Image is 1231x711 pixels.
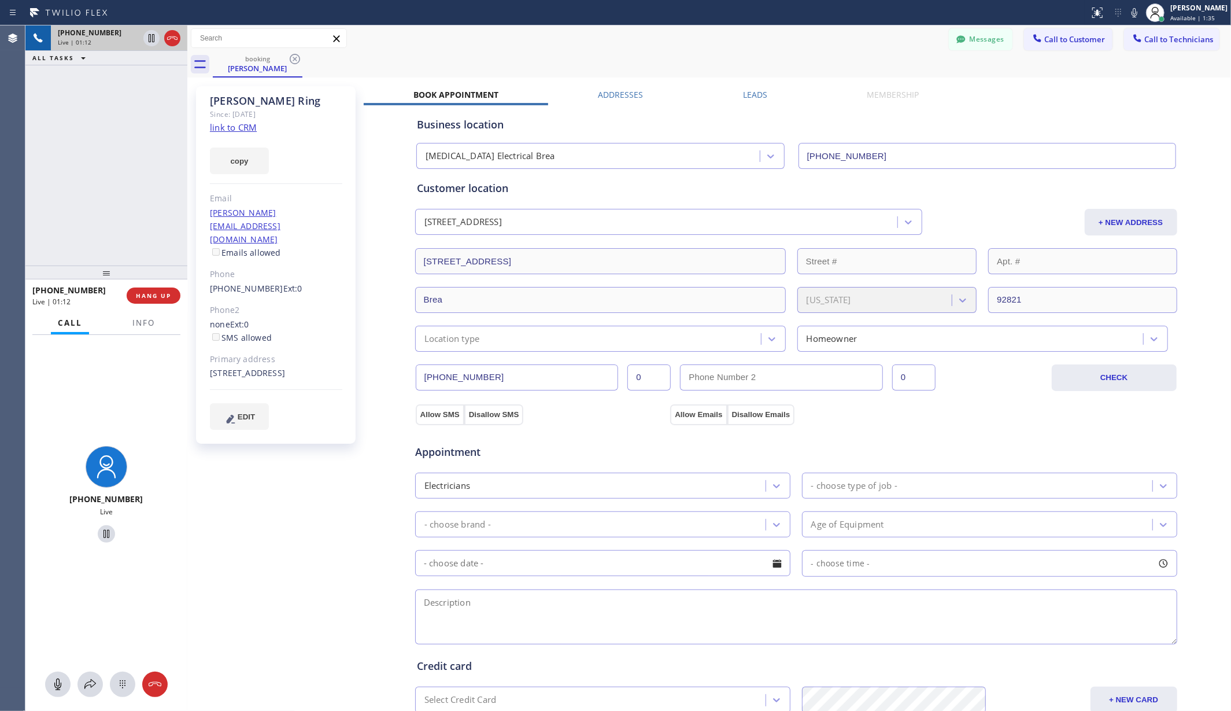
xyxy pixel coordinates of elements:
[100,507,113,517] span: Live
[214,54,301,63] div: booking
[727,404,795,425] button: Disallow Emails
[210,94,342,108] div: [PERSON_NAME] Ring
[598,89,644,100] label: Addresses
[743,89,767,100] label: Leads
[58,38,91,46] span: Live | 01:12
[949,28,1012,50] button: Messages
[210,207,280,245] a: [PERSON_NAME][EMAIL_ADDRESS][DOMAIN_NAME]
[210,367,342,380] div: [STREET_ADDRESS]
[210,403,269,430] button: EDIT
[670,404,727,425] button: Allow Emails
[212,248,220,256] input: Emails allowed
[210,353,342,366] div: Primary address
[214,63,301,73] div: [PERSON_NAME]
[32,297,71,307] span: Live | 01:12
[164,30,180,46] button: Hang up
[210,108,342,121] div: Since: [DATE]
[799,143,1176,169] input: Phone Number
[424,332,480,345] div: Location type
[143,30,160,46] button: Hold Customer
[424,694,497,707] div: Select Credit Card
[125,312,162,334] button: Info
[988,248,1177,274] input: Apt. #
[25,51,97,65] button: ALL TASKS
[415,550,790,576] input: - choose date -
[426,150,555,163] div: [MEDICAL_DATA] Electrical Brea
[416,404,464,425] button: Allow SMS
[127,288,180,304] button: HANG UP
[415,287,786,313] input: City
[1144,34,1213,45] span: Call to Technicians
[1170,14,1215,22] span: Available | 1:35
[424,518,491,531] div: - choose brand -
[680,364,883,391] input: Phone Number 2
[238,412,255,421] span: EDIT
[210,304,342,317] div: Phone2
[32,54,74,62] span: ALL TASKS
[283,283,302,294] span: Ext: 0
[45,672,71,697] button: Mute
[415,248,786,274] input: Address
[1044,34,1105,45] span: Call to Customer
[210,148,269,174] button: copy
[892,364,936,391] input: Ext. 2
[811,518,884,531] div: Age of Equipment
[988,287,1177,313] input: ZIP
[142,672,168,697] button: Hang up
[464,404,524,425] button: Disallow SMS
[1124,28,1219,50] button: Call to Technicians
[210,268,342,281] div: Phone
[807,332,857,345] div: Homeowner
[797,248,977,274] input: Street #
[210,192,342,205] div: Email
[210,283,283,294] a: [PHONE_NUMBER]
[58,318,82,328] span: Call
[51,312,89,334] button: Call
[1170,3,1228,13] div: [PERSON_NAME]
[413,89,498,100] label: Book Appointment
[1126,5,1143,21] button: Mute
[867,89,919,100] label: Membership
[77,672,103,697] button: Open directory
[214,51,301,76] div: Robb Ring
[416,364,619,391] input: Phone Number
[811,558,870,569] span: - choose time -
[1024,28,1112,50] button: Call to Customer
[32,285,106,296] span: [PHONE_NUMBER]
[98,525,115,543] button: Hold Customer
[415,444,668,460] span: Appointment
[110,672,135,697] button: Open dialpad
[424,216,502,229] div: [STREET_ADDRESS]
[210,247,281,258] label: Emails allowed
[424,479,470,492] div: Electricians
[191,29,346,47] input: Search
[210,332,272,343] label: SMS allowed
[230,319,249,330] span: Ext: 0
[811,479,897,492] div: - choose type of job -
[136,292,171,300] span: HANG UP
[212,333,220,341] input: SMS allowed
[210,318,342,345] div: none
[70,493,143,504] span: [PHONE_NUMBER]
[1085,209,1177,235] button: + NEW ADDRESS
[1052,364,1177,391] button: CHECK
[417,658,1175,674] div: Credit card
[417,117,1175,132] div: Business location
[210,121,257,133] a: link to CRM
[58,28,121,38] span: [PHONE_NUMBER]
[417,180,1175,196] div: Customer location
[132,318,155,328] span: Info
[627,364,671,391] input: Ext.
